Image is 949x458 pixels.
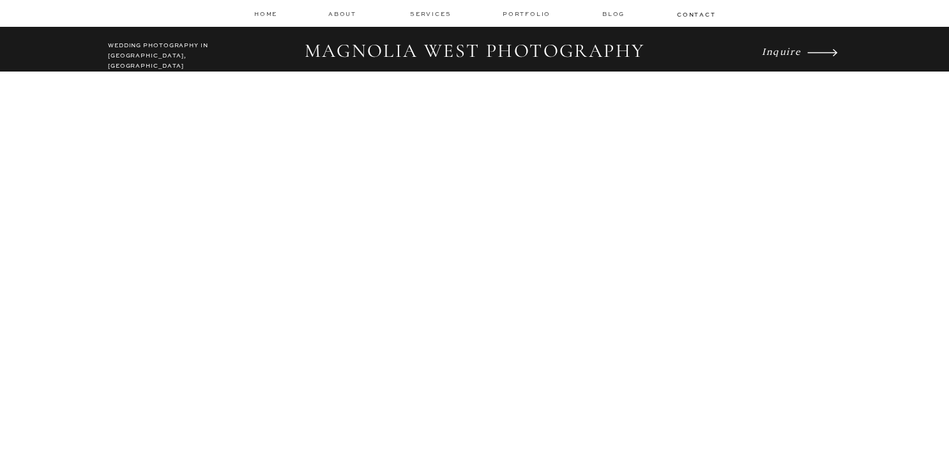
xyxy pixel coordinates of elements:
[410,10,453,18] a: services
[328,10,360,19] a: about
[762,42,804,60] a: Inquire
[108,41,221,64] h2: WEDDING PHOTOGRAPHY IN [GEOGRAPHIC_DATA], [GEOGRAPHIC_DATA]
[207,325,741,370] i: Timeless Images & an Unparalleled Experience
[230,390,720,416] h1: Los Angeles Wedding Photographer
[602,10,628,19] a: Blog
[254,10,278,18] a: home
[677,10,714,18] a: contact
[503,10,553,19] a: Portfolio
[762,45,801,57] i: Inquire
[296,40,653,64] h2: MAGNOLIA WEST PHOTOGRAPHY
